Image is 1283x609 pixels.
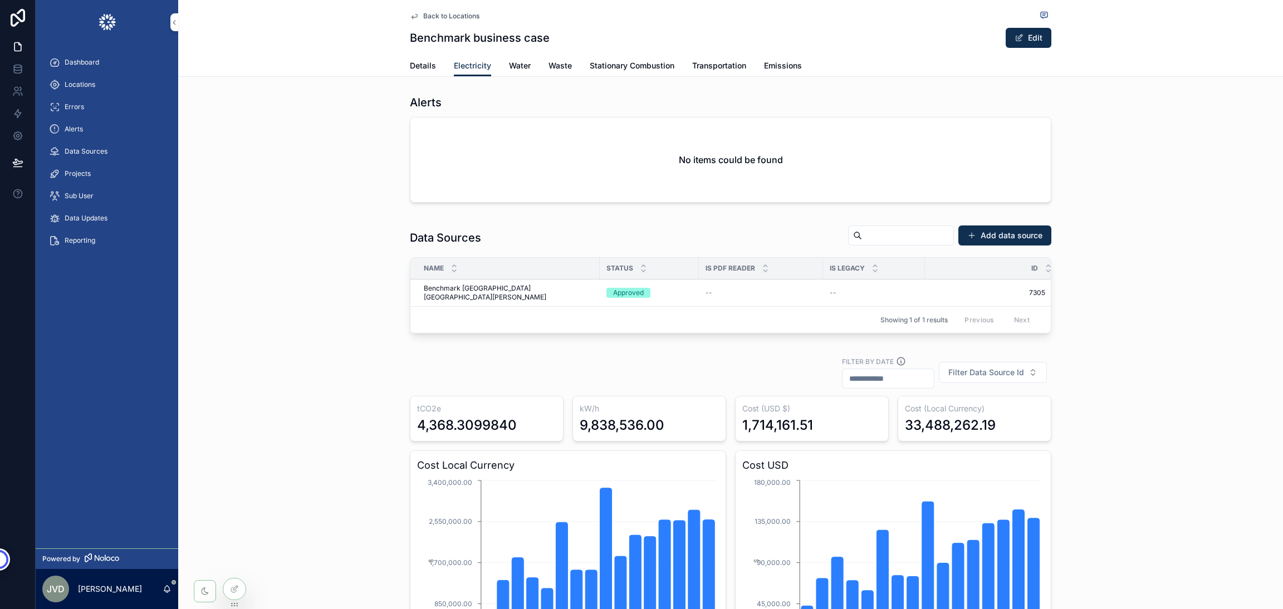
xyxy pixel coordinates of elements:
a: Benchmark [GEOGRAPHIC_DATA] [GEOGRAPHIC_DATA][PERSON_NAME] [424,284,593,302]
a: Data Updates [42,208,172,228]
tspan: 135,000.00 [755,517,791,525]
tspan: 180,000.00 [754,478,791,487]
span: Errors [65,102,84,111]
a: Back to Locations [410,12,479,21]
span: -- [830,288,836,297]
a: Dashboard [42,52,172,72]
a: -- [706,288,816,297]
div: scrollable content [36,45,178,265]
span: Dashboard [65,58,99,67]
tspan: 3,400,000.00 [428,478,472,487]
span: JVd [47,582,65,596]
span: Transportation [692,60,746,71]
img: App logo [98,13,116,31]
h3: Cost (Local Currency) [905,403,1044,414]
tspan: 90,000.00 [757,558,791,567]
span: Alerts [65,125,83,134]
div: 1,714,161.51 [742,416,813,434]
a: Emissions [764,56,802,78]
h1: Data Sources [410,230,481,245]
tspan: $ [752,559,760,563]
tspan: 2,550,000.00 [429,517,472,525]
span: Details [410,60,436,71]
span: Sub User [65,191,94,200]
div: 33,488,262.19 [905,416,996,434]
label: Filter by Date [842,356,894,366]
a: Electricity [454,56,491,77]
a: Transportation [692,56,746,78]
span: Filter Data Source Id [948,367,1024,378]
tspan: 45,000.00 [757,600,791,608]
a: Approved [606,288,692,298]
span: Data Sources [65,147,107,156]
a: -- [830,288,918,297]
div: 9,838,536.00 [580,416,664,434]
a: Water [509,56,531,78]
span: Locations [65,80,95,89]
span: Powered by [42,554,80,563]
h1: Benchmark business case [410,30,550,46]
div: Approved [613,288,644,298]
tspan: 850,000.00 [434,600,472,608]
div: 4,368.3099840 [417,416,517,434]
h3: kW/h [580,403,719,414]
a: Alerts [42,119,172,139]
a: Waste [549,56,572,78]
button: Edit [1006,28,1051,48]
a: Data Sources [42,141,172,161]
span: Electricity [454,60,491,71]
h3: tCO2e [417,403,556,414]
h3: Cost Local Currency [417,458,719,473]
button: Add data source [958,225,1051,245]
a: Projects [42,164,172,184]
h3: Cost (USD $) [742,403,882,414]
h3: Cost USD [742,458,1044,473]
p: [PERSON_NAME] [78,583,142,595]
a: 7305 [925,288,1045,297]
span: -- [706,288,712,297]
span: Showing 1 of 1 results [880,316,948,325]
h2: No items could be found [679,153,783,166]
span: Projects [65,169,91,178]
span: Is Legacy [830,264,865,273]
a: Reporting [42,230,172,251]
a: Stationary Combustion [590,56,674,78]
span: Reporting [65,236,95,245]
span: Water [509,60,531,71]
tspan: $ [427,559,435,563]
span: Emissions [764,60,802,71]
button: Select Button [939,362,1047,383]
a: Errors [42,97,172,117]
a: Locations [42,75,172,95]
span: Stationary Combustion [590,60,674,71]
span: Back to Locations [423,12,479,21]
span: Id [1031,264,1038,273]
span: Data Updates [65,214,107,223]
span: Is PDF Reader [706,264,755,273]
a: Sub User [42,186,172,206]
span: Status [606,264,633,273]
tspan: 1,700,000.00 [429,558,472,567]
a: Details [410,56,436,78]
span: Waste [549,60,572,71]
span: Name [424,264,444,273]
h1: Alerts [410,95,442,110]
a: Powered by [36,548,178,569]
